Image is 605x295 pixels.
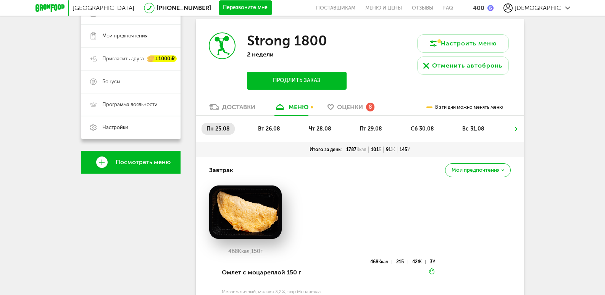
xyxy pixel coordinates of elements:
div: 21 [396,260,408,264]
span: сб 30.08 [411,126,434,132]
div: 468 [370,260,392,264]
span: пн 25.08 [207,126,230,132]
div: В эти дни можно менять меню [426,100,503,115]
div: Итого за день: [307,147,344,153]
div: 3 [430,260,435,264]
a: Посмотреть меню [81,151,181,174]
span: Ж [391,147,395,152]
div: 468 150 [209,248,282,255]
div: 8 [366,103,374,111]
span: Мои предпочтения [102,32,147,39]
div: +1000 ₽ [148,56,177,62]
a: Бонусы [81,70,181,93]
span: У [407,147,410,152]
span: Б [401,259,404,264]
span: Ккал, [238,248,251,255]
button: Продлить заказ [247,72,346,90]
a: Программа лояльности [81,93,181,116]
span: Ккал [378,259,388,264]
span: [GEOGRAPHIC_DATA] [73,4,134,11]
span: У [432,259,435,264]
span: Б [379,147,381,152]
div: 101 [369,147,384,153]
img: bonus_b.cdccf46.png [487,5,494,11]
a: Настройки [81,116,181,139]
span: Бонусы [102,78,120,85]
span: Программа лояльности [102,101,158,108]
a: Пригласить друга +1000 ₽ [81,47,181,70]
span: Настройки [102,124,128,131]
span: Посмотреть меню [116,159,171,166]
a: меню [271,103,312,115]
h4: Завтрак [209,163,233,177]
a: [PHONE_NUMBER] [156,4,211,11]
div: 400 [473,4,484,11]
div: Омлет с моцареллой 150 г [222,260,328,285]
div: Отменить автобронь [432,61,502,70]
p: 2 недели [247,51,346,58]
span: Мои предпочтения [452,168,500,173]
span: Ж [418,259,422,264]
div: Доставки [222,103,255,111]
span: вт 26.08 [258,126,280,132]
button: Настроить меню [417,34,509,53]
span: Ккал [357,147,366,152]
a: Оценки 8 [324,103,378,115]
img: big_YlZAoIP0WmeQoQ1x.png [209,185,282,239]
div: 42 [412,260,426,264]
button: Отменить автобронь [417,56,509,75]
div: 145 [397,147,412,153]
h3: Strong 1800 [247,32,327,49]
span: чт 28.08 [309,126,331,132]
div: меню [289,103,308,111]
button: Перезвоните мне [219,0,272,16]
span: Оценки [337,103,363,111]
span: [DEMOGRAPHIC_DATA] [515,4,563,11]
div: 1787 [344,147,369,153]
a: Доставки [205,103,259,115]
a: Мои предпочтения [81,24,181,47]
span: Пригласить друга [102,55,144,62]
div: 91 [384,147,397,153]
span: пт 29.08 [360,126,382,132]
span: вс 31.08 [462,126,484,132]
span: г [260,248,263,255]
